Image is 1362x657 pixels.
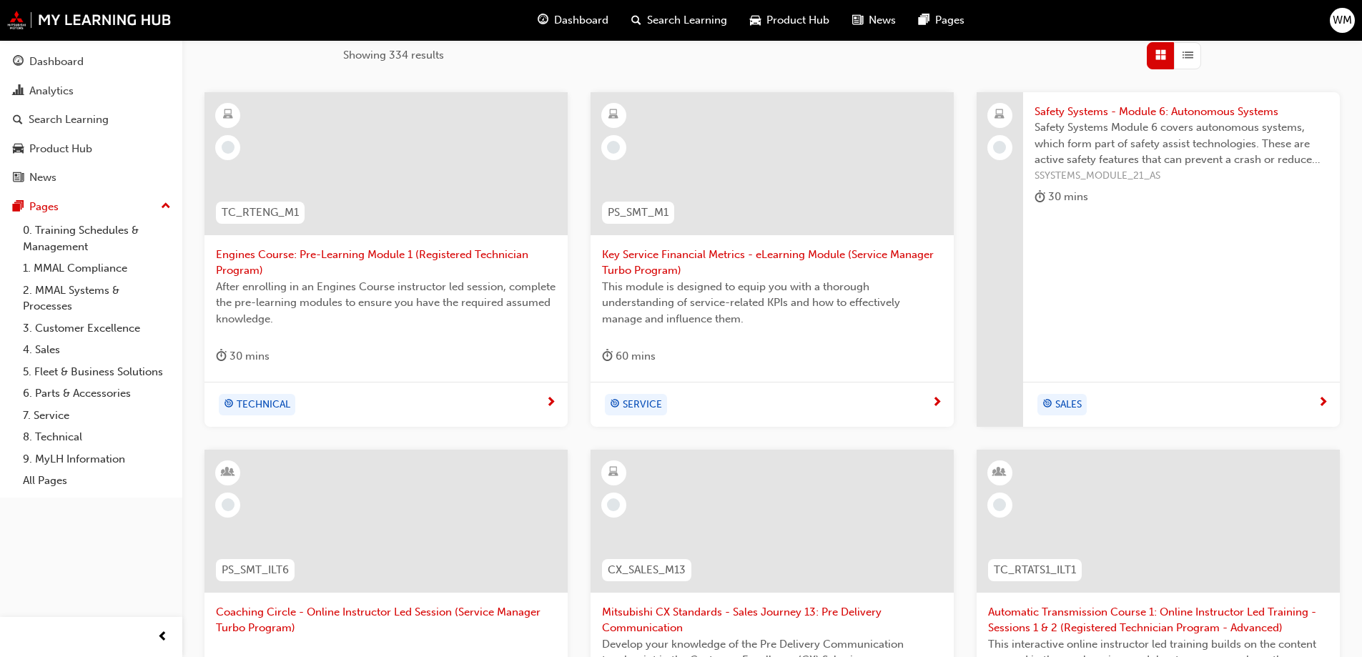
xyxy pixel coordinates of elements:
span: CX_SALES_M13 [608,562,686,578]
span: pages-icon [919,11,929,29]
a: guage-iconDashboard [526,6,620,35]
span: Key Service Financial Metrics - eLearning Module (Service Manager Turbo Program) [602,247,942,279]
span: learningResourceType_ELEARNING-icon [608,463,618,482]
span: next-icon [1318,397,1328,410]
span: WM [1333,12,1352,29]
button: DashboardAnalyticsSearch LearningProduct HubNews [6,46,177,194]
a: news-iconNews [841,6,907,35]
button: Pages [6,194,177,220]
span: target-icon [1042,395,1052,414]
div: 60 mins [602,347,656,365]
span: Grid [1155,47,1166,64]
span: pages-icon [13,201,24,214]
span: PS_SMT_ILT6 [222,562,289,578]
span: car-icon [13,143,24,156]
span: learningRecordVerb_NONE-icon [222,498,235,511]
a: 9. MyLH Information [17,448,177,470]
span: next-icon [546,397,556,410]
span: TC_RTENG_M1 [222,204,299,221]
a: 2. MMAL Systems & Processes [17,280,177,317]
div: 30 mins [1035,188,1088,206]
div: Dashboard [29,54,84,70]
span: car-icon [750,11,761,29]
a: 7. Service [17,405,177,427]
span: Pages [935,12,964,29]
span: Safety Systems Module 6 covers autonomous systems, which form part of safety assist technologies.... [1035,119,1328,168]
a: 3. Customer Excellence [17,317,177,340]
span: learningResourceType_ELEARNING-icon [608,106,618,124]
a: TC_RTENG_M1Engines Course: Pre-Learning Module 1 (Registered Technician Program)After enrolling i... [204,92,568,427]
span: learningRecordVerb_NONE-icon [993,141,1006,154]
span: News [869,12,896,29]
span: TC_RTATS1_ILT1 [994,562,1076,578]
span: learningRecordVerb_NONE-icon [607,498,620,511]
a: 8. Technical [17,426,177,448]
span: guage-icon [13,56,24,69]
div: Pages [29,199,59,215]
span: Automatic Transmission Course 1: Online Instructor Led Training - Sessions 1 & 2 (Registered Tech... [988,604,1328,636]
a: Analytics [6,78,177,104]
a: 5. Fleet & Business Solutions [17,361,177,383]
span: Engines Course: Pre-Learning Module 1 (Registered Technician Program) [216,247,556,279]
a: 0. Training Schedules & Management [17,219,177,257]
span: SALES [1055,397,1082,413]
span: Coaching Circle - Online Instructor Led Session (Service Manager Turbo Program) [216,604,556,636]
a: Safety Systems - Module 6: Autonomous SystemsSafety Systems Module 6 covers autonomous systems, w... [977,92,1340,427]
div: Analytics [29,83,74,99]
a: car-iconProduct Hub [739,6,841,35]
div: Product Hub [29,141,92,157]
span: news-icon [852,11,863,29]
span: target-icon [610,395,620,414]
span: SERVICE [623,397,662,413]
span: learningResourceType_INSTRUCTOR_LED-icon [995,463,1005,482]
span: news-icon [13,172,24,184]
span: prev-icon [157,628,168,646]
button: WM [1330,8,1355,33]
a: search-iconSearch Learning [620,6,739,35]
a: pages-iconPages [907,6,976,35]
span: List [1183,47,1193,64]
span: laptop-icon [995,106,1005,124]
span: search-icon [13,114,23,127]
span: duration-icon [1035,188,1045,206]
span: This module is designed to equip you with a thorough understanding of service-related KPIs and ho... [602,279,942,327]
span: learningResourceType_ELEARNING-icon [223,106,233,124]
a: 4. Sales [17,339,177,361]
span: search-icon [631,11,641,29]
a: News [6,164,177,191]
a: PS_SMT_M1Key Service Financial Metrics - eLearning Module (Service Manager Turbo Program)This mod... [591,92,954,427]
span: learningRecordVerb_NONE-icon [993,498,1006,511]
a: Product Hub [6,136,177,162]
div: News [29,169,56,186]
span: chart-icon [13,85,24,98]
span: up-icon [161,197,171,216]
span: Dashboard [554,12,608,29]
span: PS_SMT_M1 [608,204,668,221]
span: Mitsubishi CX Standards - Sales Journey 13: Pre Delivery Communication [602,604,942,636]
div: Search Learning [29,112,109,128]
span: duration-icon [216,347,227,365]
span: learningResourceType_INSTRUCTOR_LED-icon [223,463,233,482]
span: TECHNICAL [237,397,290,413]
span: target-icon [224,395,234,414]
img: mmal [7,11,172,29]
a: Dashboard [6,49,177,75]
a: 6. Parts & Accessories [17,382,177,405]
span: learningRecordVerb_NONE-icon [607,141,620,154]
a: 1. MMAL Compliance [17,257,177,280]
span: guage-icon [538,11,548,29]
div: 30 mins [216,347,270,365]
span: Showing 334 results [343,47,444,64]
span: learningRecordVerb_NONE-icon [222,141,235,154]
span: Safety Systems - Module 6: Autonomous Systems [1035,104,1328,120]
span: next-icon [932,397,942,410]
a: Search Learning [6,107,177,133]
a: All Pages [17,470,177,492]
span: After enrolling in an Engines Course instructor led session, complete the pre-learning modules to... [216,279,556,327]
span: Product Hub [766,12,829,29]
span: SSYSTEMS_MODULE_21_AS [1035,168,1328,184]
span: duration-icon [602,347,613,365]
span: Search Learning [647,12,727,29]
